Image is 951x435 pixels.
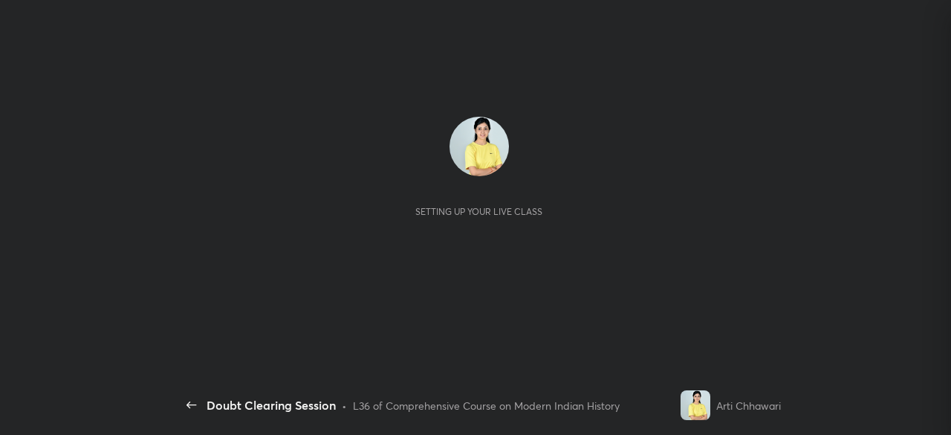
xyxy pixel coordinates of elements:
img: f9cedfd879bc469590c381557314c459.jpg [449,117,509,176]
img: f9cedfd879bc469590c381557314c459.jpg [681,390,710,420]
div: Setting up your live class [415,206,542,217]
div: • [342,398,347,413]
div: Arti Chhawari [716,398,781,413]
div: L36 of Comprehensive Course on Modern Indian History [353,398,620,413]
div: Doubt Clearing Session [207,396,336,414]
